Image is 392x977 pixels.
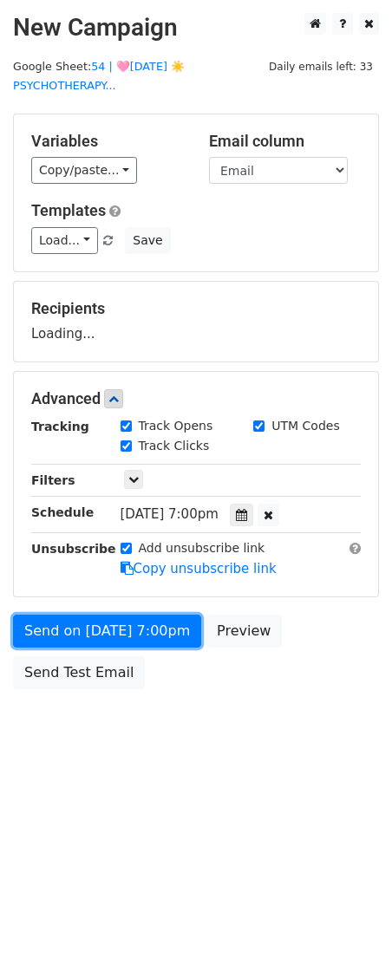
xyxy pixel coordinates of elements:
[209,132,361,151] h5: Email column
[121,506,219,522] span: [DATE] 7:00pm
[13,13,379,42] h2: New Campaign
[139,539,265,557] label: Add unsubscribe link
[305,894,392,977] iframe: Chat Widget
[139,437,210,455] label: Track Clicks
[31,389,361,408] h5: Advanced
[263,57,379,76] span: Daily emails left: 33
[31,505,94,519] strong: Schedule
[31,420,89,433] strong: Tracking
[139,417,213,435] label: Track Opens
[271,417,339,435] label: UTM Codes
[31,299,361,318] h5: Recipients
[13,60,185,93] a: 54 | 🩷[DATE] ☀️PSYCHOTHERAPY...
[31,157,137,184] a: Copy/paste...
[31,227,98,254] a: Load...
[13,656,145,689] a: Send Test Email
[263,60,379,73] a: Daily emails left: 33
[206,615,282,648] a: Preview
[31,473,75,487] strong: Filters
[31,299,361,344] div: Loading...
[31,542,116,556] strong: Unsubscribe
[31,201,106,219] a: Templates
[125,227,170,254] button: Save
[13,60,185,93] small: Google Sheet:
[31,132,183,151] h5: Variables
[13,615,201,648] a: Send on [DATE] 7:00pm
[121,561,277,576] a: Copy unsubscribe link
